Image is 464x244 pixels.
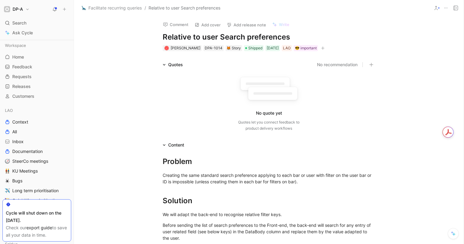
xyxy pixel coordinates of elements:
[26,225,52,230] a: export guide
[168,141,184,149] div: Content
[12,19,26,27] span: Search
[12,83,31,90] span: Releases
[4,158,11,165] button: 🧭
[12,188,59,194] span: Long term prioritisation
[2,157,71,166] a: 🧭SteerCo meetings
[269,20,292,29] button: Write
[2,106,71,234] div: LAOContextAllInboxDocumentation🧭SteerCo meetings👬KU Meetings🕷️Bugs✈️Long term prioritisation🥳Quic...
[2,147,71,156] a: Documentation
[2,117,71,127] a: Context
[5,159,10,164] img: 🧭
[160,61,185,68] div: Quotes
[4,167,11,175] button: 👬
[2,18,71,28] div: Search
[12,29,33,36] span: Ask Cycle
[12,74,32,80] span: Requests
[160,141,187,149] div: Content
[5,107,13,113] span: LAO
[12,178,22,184] span: Bugs
[227,45,241,51] div: Story
[171,46,200,50] span: [PERSON_NAME]
[6,209,68,224] div: Cycle will shut down on the [DATE].
[160,20,191,29] button: Comment
[163,195,375,206] div: Solution
[168,61,183,68] div: Quotes
[248,45,262,51] span: Shipped
[2,127,71,136] a: All
[2,166,71,176] a: 👬KU Meetings
[5,169,10,173] img: 👬
[205,45,222,51] div: DPA-1014
[2,62,71,71] a: Feedback
[5,198,10,203] img: 🥳
[192,21,223,29] button: Add cover
[12,158,48,164] span: SteerCo meetings
[2,41,71,50] div: Workspace
[2,176,71,185] a: 🕷️Bugs
[317,61,358,68] button: No recommendation
[2,72,71,81] a: Requests
[238,119,300,132] div: Quotes let you connect feedback to product delivery workflows
[256,109,282,117] div: No quote yet
[163,211,375,218] div: We will adapt the back-end to recognise relative filter keys.
[12,119,28,125] span: Context
[4,187,11,194] button: ✈️
[80,4,143,12] button: 🦕Facilitate recurring queries
[163,156,375,167] div: Problem
[267,45,279,51] div: [DATE]
[2,196,71,205] a: 🥳QuickWins prioritisation
[12,129,17,135] span: All
[5,188,10,193] img: ✈️
[12,197,59,204] span: QuickWins prioritisation
[163,32,375,42] h1: Relative to user Search preferences
[2,137,71,146] a: Inbox
[2,5,31,13] button: DP-ADP-A
[283,45,291,51] div: LAO
[5,178,10,183] img: 🕷️
[163,222,375,241] div: Before sending the list of search preferences to the Front-end, the back-end will search for any ...
[12,54,24,60] span: Home
[12,148,43,154] span: Documentation
[12,168,38,174] span: KU Meetings
[12,93,34,99] span: Customers
[227,46,230,50] img: 🦊
[6,224,68,239] div: Check our to save all your data in time.
[5,42,26,48] span: Workspace
[12,139,24,145] span: Inbox
[2,92,71,101] a: Customers
[13,6,23,12] h1: DP-A
[224,21,269,29] button: Add release note
[82,6,86,10] img: 🦕
[2,28,71,37] a: Ask Cycle
[145,4,146,12] span: /
[2,82,71,91] a: Releases
[4,197,11,204] button: 🥳
[149,4,220,12] span: Relative to user Search preferences
[2,52,71,62] a: Home
[4,177,11,185] button: 🕷️
[12,64,32,70] span: Feedback
[244,45,264,51] div: Shipped
[2,106,71,115] div: LAO
[163,172,375,185] div: Creating the same standard search preference applying to each bar or user with filter on the user...
[88,4,142,12] span: Facilitate recurring queries
[226,45,242,51] div: 🦊Story
[2,186,71,195] a: ✈️Long term prioritisation
[279,22,289,27] span: Write
[4,6,10,12] img: DP-A
[165,46,168,50] div: J
[295,45,317,51] div: 😎 important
